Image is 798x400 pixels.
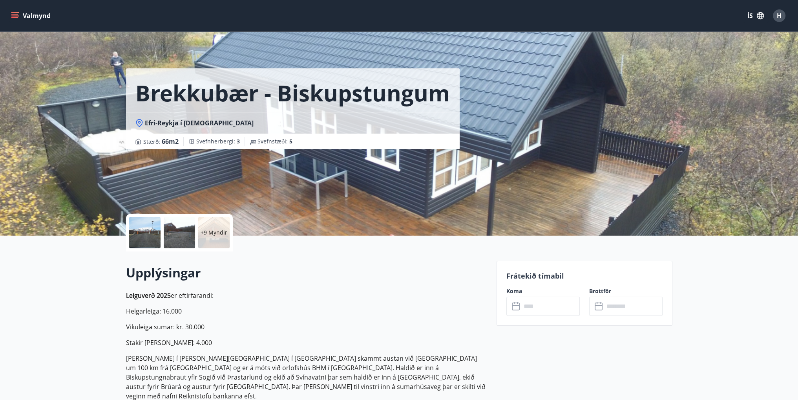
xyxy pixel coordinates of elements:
[143,137,179,146] span: Stærð :
[9,9,54,23] button: menu
[145,119,254,127] span: Efri-Reykja í [DEMOGRAPHIC_DATA]
[506,271,663,281] p: Frátekið tímabil
[135,78,450,108] h1: Brekkubær - Biskupstungum
[589,287,663,295] label: Brottför
[126,322,487,332] p: Vikuleiga sumar: kr. 30.000
[126,291,171,300] strong: Leiguverð 2025
[126,291,487,300] p: er eftirfarandi:
[777,11,782,20] span: H
[770,6,789,25] button: H
[126,338,487,347] p: Stakir [PERSON_NAME]: 4.000
[289,138,292,145] span: 5
[506,287,580,295] label: Koma
[162,137,179,146] span: 66 m2
[237,138,240,145] span: 3
[196,138,240,145] span: Svefnherbergi :
[743,9,768,23] button: ÍS
[257,138,292,145] span: Svefnstæði :
[126,306,487,316] p: Helgarleiga: 16.000
[126,264,487,281] h2: Upplýsingar
[201,229,227,237] p: +9 Myndir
